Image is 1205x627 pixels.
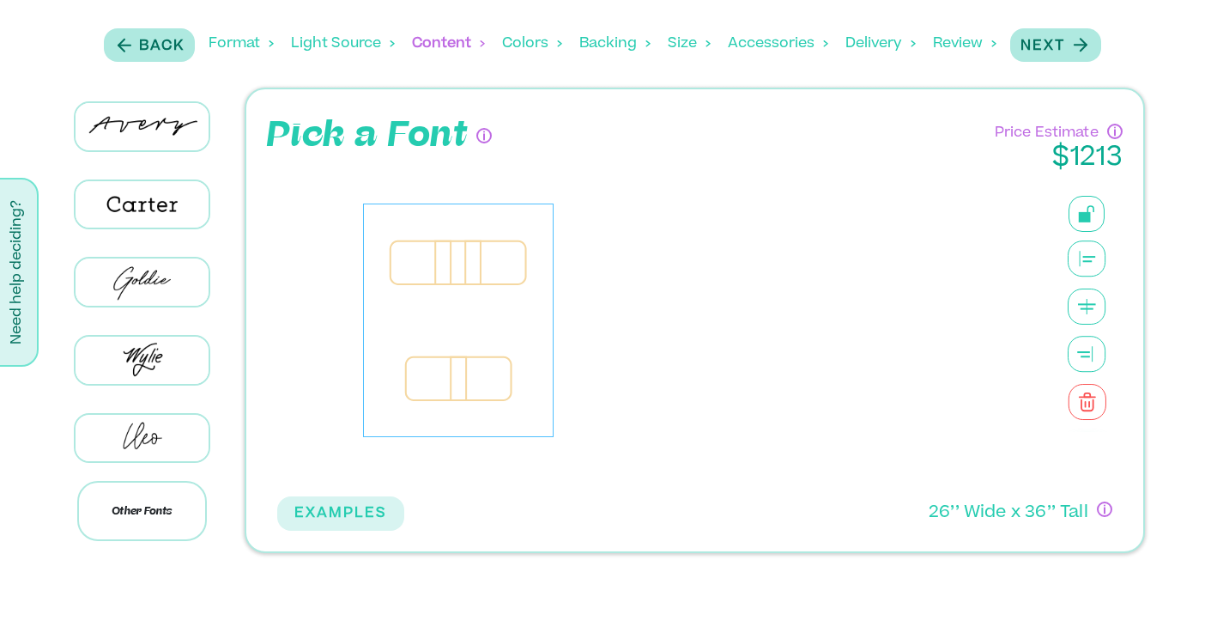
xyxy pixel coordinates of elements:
button: Next [1010,28,1101,62]
img: Goldie [76,259,209,306]
button: EXAMPLES [277,496,404,531]
div: Review [933,17,996,70]
div: Backing [579,17,651,70]
div: Content [412,17,485,70]
img: Avery [76,103,209,150]
div: If you have questions about size, or if you can’t design exactly what you want here, no worries! ... [1097,502,1112,517]
p: 26 ’’ Wide x 36 ’’ Tall [929,502,1088,527]
div: Colors [502,17,562,70]
div: Format [209,17,274,70]
img: Cleo [76,415,209,462]
p: Price Estimate [995,119,1099,143]
p: Next [1020,36,1065,57]
div: Delivery [845,17,916,70]
img: Wylie [76,337,209,384]
p: Other Fonts [77,481,207,541]
img: Carter [76,181,209,228]
div: Light Source [291,17,395,70]
div: Have questions about pricing or just need a human touch? Go through the process and submit an inq... [1107,124,1123,139]
p: $ 1213 [995,143,1123,174]
p: Pick a Font [267,110,468,161]
div: Size [668,17,711,70]
div: Accessories [728,17,828,70]
button: Back [104,28,195,62]
p: Back [139,36,185,57]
